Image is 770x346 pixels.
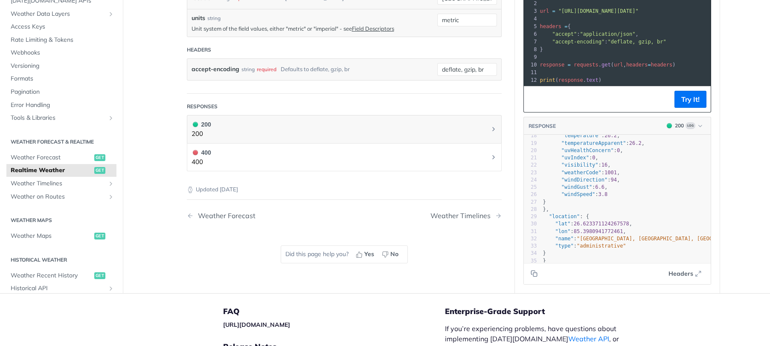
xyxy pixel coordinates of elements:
[524,30,538,38] div: 6
[543,221,633,227] span: : ,
[11,166,92,175] span: Realtime Weather
[6,164,116,177] a: Realtime Weatherget
[540,23,562,29] span: headers
[187,212,322,220] a: Previous Page: Weather Forecast
[540,8,549,14] span: url
[540,39,666,45] span: :
[6,60,116,72] a: Versioning
[445,306,645,317] h5: Enterprise-Grade Support
[11,23,114,31] span: Access Keys
[524,147,537,154] div: 20
[241,63,255,75] div: string
[11,62,114,70] span: Versioning
[192,14,205,23] label: units
[6,216,116,224] h2: Weather Maps
[223,321,290,329] a: [URL][DOMAIN_NAME]
[524,161,537,169] div: 22
[558,8,639,14] span: "[URL][DOMAIN_NAME][DATE]"
[6,34,116,46] a: Rate Limiting & Tokens
[629,140,642,146] span: 26.2
[543,250,546,256] span: }
[281,63,350,75] div: Defaults to deflate, gzip, br
[11,75,114,83] span: Formats
[352,25,394,32] a: Field Descriptors
[192,63,239,75] label: accept-encoding
[543,184,608,190] span: : ,
[353,248,379,261] button: Yes
[524,53,538,61] div: 9
[524,76,538,84] div: 12
[192,129,211,139] p: 200
[543,140,645,146] span: : ,
[108,193,114,200] button: Show subpages for Weather on Routes
[6,230,116,242] a: Weather Mapsget
[11,88,114,96] span: Pagination
[561,140,626,146] span: "temperatureApparent"
[524,235,537,242] div: 32
[604,133,617,138] span: 26.2
[94,167,105,174] span: get
[651,62,673,68] span: headers
[552,8,555,14] span: =
[524,250,537,257] div: 34
[524,7,538,15] div: 3
[6,138,116,146] h2: Weather Forecast & realtime
[574,62,599,68] span: requests
[561,162,599,168] span: "visibility"
[6,99,116,112] a: Error Handling
[561,184,592,190] span: "windGust"
[555,243,573,249] span: "type"
[561,133,601,138] span: "temperature"
[6,151,116,164] a: Weather Forecastget
[524,154,537,161] div: 21
[6,112,116,124] a: Tools & LibrariesShow subpages for Tools & Libraries
[543,177,620,183] span: : ,
[430,212,495,220] div: Weather Timelines
[94,154,105,161] span: get
[524,46,538,53] div: 8
[379,248,403,261] button: No
[108,115,114,121] button: Show subpages for Tools & Libraries
[192,120,211,129] div: 200
[561,177,607,183] span: "windDirection"
[11,284,105,293] span: Historical API
[94,233,105,239] span: get
[543,257,546,263] span: }
[540,62,676,68] span: . ( , )
[543,133,620,138] span: : ,
[524,257,537,264] div: 35
[6,46,116,59] a: Webhooks
[490,154,497,161] svg: Chevron
[11,153,92,162] span: Weather Forecast
[11,192,105,201] span: Weather on Routes
[193,122,198,127] span: 200
[617,147,620,153] span: 0
[192,148,211,157] div: 400
[11,114,105,122] span: Tools & Libraries
[524,191,537,198] div: 26
[108,285,114,292] button: Show subpages for Historical API
[192,120,497,139] button: 200 200200
[540,77,555,83] span: print
[543,162,611,168] span: : ,
[6,256,116,263] h2: Historical Weather
[540,62,565,68] span: response
[524,23,538,30] div: 5
[6,282,116,295] a: Historical APIShow subpages for Historical API
[648,62,651,68] span: =
[626,62,648,68] span: headers
[524,176,537,184] div: 24
[577,243,626,249] span: "administrative"
[668,269,693,278] span: Headers
[664,267,706,280] button: Headers
[390,250,398,259] span: No
[524,169,537,176] div: 23
[524,139,537,147] div: 19
[540,31,639,37] span: : ,
[187,103,218,110] div: Responses
[675,122,684,130] div: 200
[543,206,549,212] span: },
[6,177,116,190] a: Weather TimelinesShow subpages for Weather Timelines
[6,269,116,282] a: Weather Recent Historyget
[223,306,445,317] h5: FAQ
